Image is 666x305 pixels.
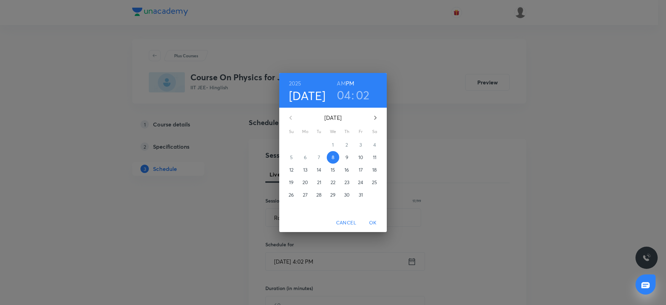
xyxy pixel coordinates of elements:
p: 20 [302,179,308,186]
button: 21 [313,176,325,189]
button: Cancel [333,216,359,229]
p: 15 [331,166,335,173]
p: 14 [317,166,321,173]
button: 22 [327,176,339,189]
span: Tu [313,128,325,135]
p: 30 [344,191,350,198]
p: 29 [330,191,335,198]
button: 14 [313,164,325,176]
p: 31 [359,191,363,198]
button: 12 [285,164,298,176]
span: We [327,128,339,135]
p: [DATE] [299,114,367,122]
button: 15 [327,164,339,176]
button: AM [337,79,345,88]
p: 27 [303,191,308,198]
button: 11 [368,151,381,164]
button: 16 [341,164,353,176]
button: 30 [341,189,353,201]
button: OK [362,216,384,229]
span: Fr [355,128,367,135]
p: 8 [332,154,334,161]
p: 10 [358,154,363,161]
p: 18 [372,166,377,173]
p: 26 [289,191,294,198]
button: 10 [355,151,367,164]
button: 19 [285,176,298,189]
p: 24 [358,179,363,186]
button: 23 [341,176,353,189]
button: 28 [313,189,325,201]
button: 31 [355,189,367,201]
p: 13 [303,166,307,173]
button: 25 [368,176,381,189]
p: 12 [289,166,293,173]
button: 29 [327,189,339,201]
button: 13 [299,164,311,176]
button: 27 [299,189,311,201]
button: 8 [327,151,339,164]
button: 24 [355,176,367,189]
button: 9 [341,151,353,164]
p: 17 [359,166,363,173]
button: 26 [285,189,298,201]
p: 23 [344,179,349,186]
button: 04 [337,88,351,102]
p: 28 [316,191,322,198]
button: 02 [356,88,370,102]
button: [DATE] [289,88,326,103]
button: 20 [299,176,311,189]
span: Sa [368,128,381,135]
p: 22 [331,179,335,186]
button: 17 [355,164,367,176]
p: 11 [373,154,376,161]
p: 16 [344,166,349,173]
span: Cancel [336,219,356,227]
p: 21 [317,179,321,186]
span: Su [285,128,298,135]
button: PM [346,79,354,88]
p: 19 [289,179,293,186]
span: Mo [299,128,311,135]
span: OK [365,219,381,227]
button: 18 [368,164,381,176]
button: 2025 [289,79,301,88]
p: 25 [372,179,377,186]
p: 9 [345,154,348,161]
span: Th [341,128,353,135]
h3: : [351,88,354,102]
